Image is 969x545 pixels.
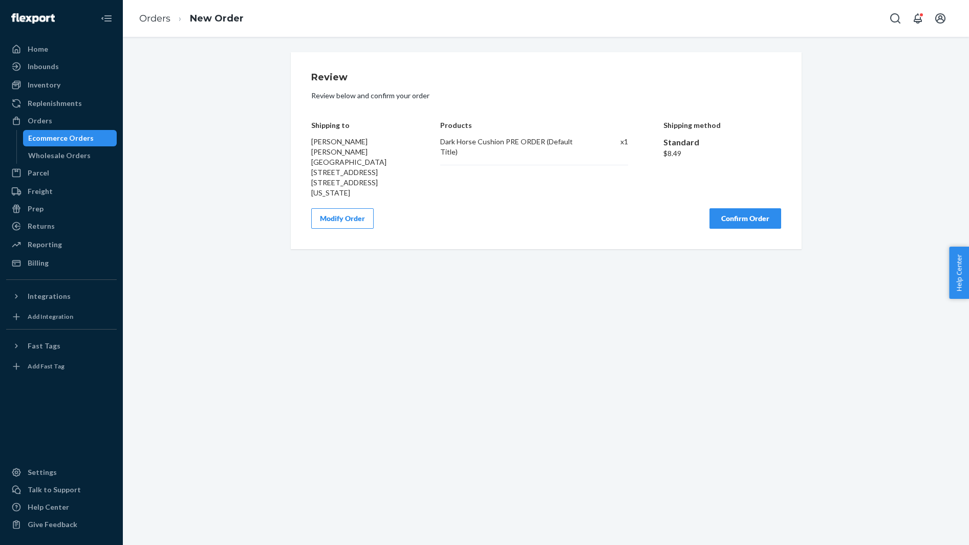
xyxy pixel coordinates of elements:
a: Orders [6,113,117,129]
a: Inbounds [6,58,117,75]
a: Add Fast Tag [6,358,117,375]
div: Returns [28,221,55,231]
a: Settings [6,464,117,481]
a: Parcel [6,165,117,181]
a: Help Center [6,499,117,515]
div: Integrations [28,291,71,301]
div: Ecommerce Orders [28,133,94,143]
a: Reporting [6,236,117,253]
div: Inbounds [28,61,59,72]
div: Add Integration [28,312,73,321]
div: Standard [663,137,781,148]
img: Flexport logo [11,13,55,24]
h4: Shipping to [311,121,405,129]
div: x 1 [598,137,628,157]
div: Settings [28,467,57,477]
div: Wholesale Orders [28,150,91,161]
div: Home [28,44,48,54]
a: Freight [6,183,117,200]
div: Orders [28,116,52,126]
button: Open account menu [930,8,951,29]
button: Open Search Box [885,8,906,29]
button: Confirm Order [709,208,781,229]
div: $8.49 [663,148,781,159]
a: Returns [6,218,117,234]
div: Talk to Support [28,485,81,495]
div: Reporting [28,239,62,250]
a: Home [6,41,117,57]
h1: Review [311,73,781,83]
a: Add Integration [6,309,117,325]
a: Wholesale Orders [23,147,117,164]
div: Replenishments [28,98,82,108]
div: Inventory [28,80,60,90]
div: Freight [28,186,53,197]
a: Inventory [6,77,117,93]
span: Support [21,7,58,16]
button: Close Navigation [96,8,117,29]
div: Fast Tags [28,341,60,351]
a: New Order [190,13,244,24]
a: Prep [6,201,117,217]
span: [PERSON_NAME] [PERSON_NAME][GEOGRAPHIC_DATA] [STREET_ADDRESS] [STREET_ADDRESS][US_STATE] [311,137,386,197]
div: Add Fast Tag [28,362,64,370]
button: Fast Tags [6,338,117,354]
div: Dark Horse Cushion PRE ORDER (Default Title) [440,137,588,157]
div: Billing [28,258,49,268]
a: Ecommerce Orders [23,130,117,146]
div: Prep [28,204,44,214]
button: Integrations [6,288,117,304]
div: Parcel [28,168,49,178]
button: Help Center [949,247,969,299]
button: Give Feedback [6,516,117,533]
a: Orders [139,13,170,24]
h4: Shipping method [663,121,781,129]
a: Replenishments [6,95,117,112]
h4: Products [440,121,628,129]
button: Open notifications [908,8,928,29]
ol: breadcrumbs [131,4,252,34]
p: Review below and confirm your order [311,91,781,101]
button: Talk to Support [6,482,117,498]
div: Help Center [28,502,69,512]
button: Modify Order [311,208,374,229]
div: Give Feedback [28,519,77,530]
a: Billing [6,255,117,271]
